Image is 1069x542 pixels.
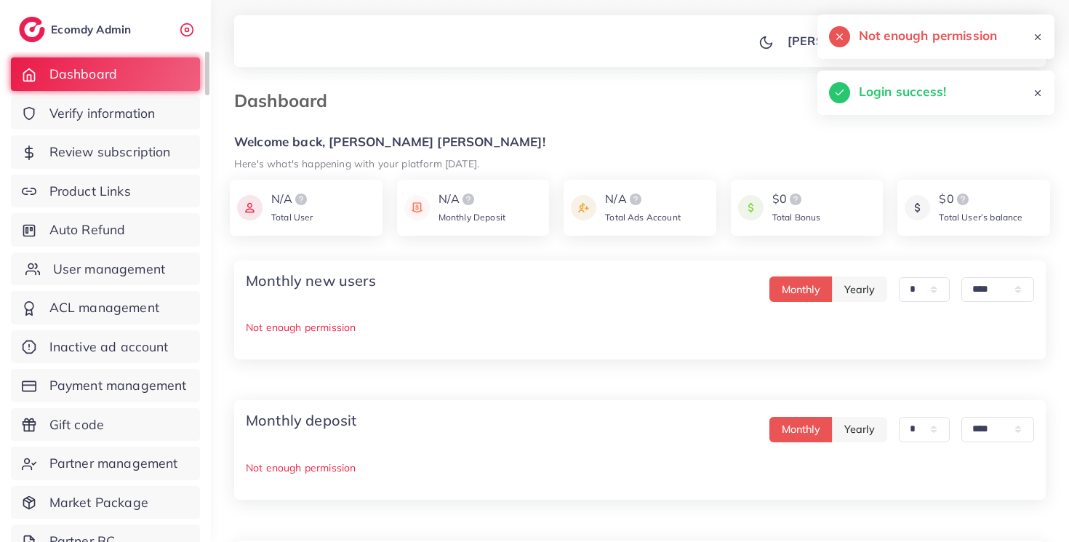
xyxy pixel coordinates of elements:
button: Monthly [769,417,833,442]
span: Monthly Deposit [439,212,505,223]
span: Total User [271,212,313,223]
a: Verify information [11,97,200,130]
a: [PERSON_NAME] [PERSON_NAME]avatar [780,26,1034,55]
img: icon payment [571,191,596,225]
span: User management [53,260,165,279]
small: Here's what's happening with your platform [DATE]. [234,157,479,170]
img: logo [954,191,972,208]
img: icon payment [738,191,764,225]
span: ACL management [49,298,159,317]
button: Yearly [832,417,887,442]
div: N/A [439,191,505,208]
span: Partner management [49,454,178,473]
a: Product Links [11,175,200,208]
span: Verify information [49,104,156,123]
span: Inactive ad account [49,338,169,356]
span: Product Links [49,182,131,201]
h5: Welcome back, [PERSON_NAME] [PERSON_NAME]! [234,135,1046,150]
span: Review subscription [49,143,171,162]
div: $0 [772,191,821,208]
span: Dashboard [49,65,117,84]
a: Review subscription [11,135,200,169]
img: logo [460,191,477,208]
span: Auto Refund [49,220,126,239]
span: Market Package [49,493,148,512]
h5: Login success! [859,82,946,101]
a: logoEcomdy Admin [19,17,135,42]
a: Gift code [11,408,200,442]
div: N/A [605,191,681,208]
img: logo [787,191,804,208]
p: Not enough permission [246,459,1034,477]
img: icon payment [404,191,430,225]
span: Payment management [49,376,187,395]
div: $0 [939,191,1022,208]
span: Total User’s balance [939,212,1022,223]
img: icon payment [905,191,930,225]
a: Payment management [11,369,200,402]
a: Dashboard [11,57,200,91]
a: User management [11,252,200,286]
p: [PERSON_NAME] [PERSON_NAME] [788,32,990,49]
span: Total Ads Account [605,212,681,223]
a: Inactive ad account [11,330,200,364]
span: Total Bonus [772,212,821,223]
img: logo [292,191,310,208]
a: Auto Refund [11,213,200,247]
img: logo [627,191,644,208]
h4: Monthly deposit [246,412,356,429]
h2: Ecomdy Admin [51,23,135,36]
h3: Dashboard [234,90,339,111]
a: Market Package [11,486,200,519]
button: Yearly [832,276,887,302]
a: Partner management [11,447,200,480]
h5: Not enough permission [859,26,997,45]
a: ACL management [11,291,200,324]
p: Not enough permission [246,319,1034,336]
button: Monthly [769,276,833,302]
span: Gift code [49,415,104,434]
div: N/A [271,191,313,208]
img: icon payment [237,191,263,225]
h4: Monthly new users [246,272,376,290]
img: logo [19,17,45,42]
